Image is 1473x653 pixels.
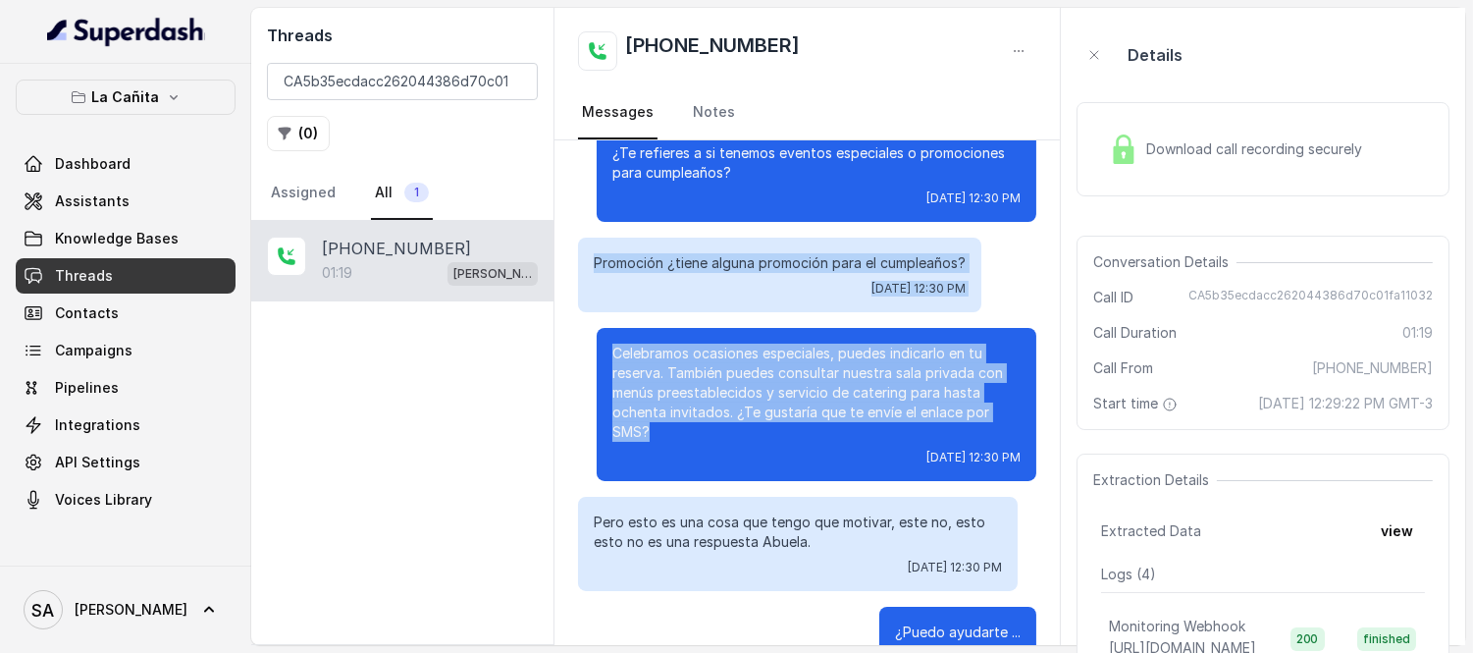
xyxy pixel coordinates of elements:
span: Download call recording securely [1146,139,1370,159]
p: [PERSON_NAME] [453,264,532,284]
p: Celebramos ocasiones especiales, puedes indicarlo en tu reserva. También puedes consultar nuestra... [612,344,1021,442]
span: [PERSON_NAME] [75,600,187,620]
button: (0) [267,116,330,151]
a: Assistants [16,184,236,219]
a: [PERSON_NAME] [16,582,236,637]
span: [DATE] 12:29:22 PM GMT-3 [1258,394,1433,413]
span: 1 [404,183,429,202]
a: Voices Library [16,482,236,517]
span: Call ID [1093,288,1133,307]
a: Contacts [16,296,236,331]
button: view [1369,514,1425,549]
p: Promoción ¿tiene alguna promoción para el cumpleaños? [594,253,966,273]
span: Extracted Data [1101,521,1201,541]
p: Pero esto es una cosa que tengo que motivar, este no, esto esto no es una respuesta Abuela. [594,513,1002,552]
span: Start time [1093,394,1182,413]
span: Integrations [55,415,140,435]
a: Knowledge Bases [16,221,236,256]
span: Conversation Details [1093,252,1236,272]
p: La Cañita [92,85,160,109]
span: 01:19 [1402,323,1433,343]
a: Dashboard [16,146,236,182]
a: Messages [578,86,658,139]
span: Call Duration [1093,323,1177,343]
p: ¿Puedo ayudarte ... [895,623,1021,642]
h2: [PHONE_NUMBER] [625,31,800,71]
span: Voices Library [55,490,152,510]
p: 01:19 [322,263,352,283]
h2: Threads [267,24,538,47]
span: Knowledge Bases [55,229,179,248]
span: Call From [1093,358,1153,378]
span: Dashboard [55,154,131,174]
a: API Settings [16,445,236,480]
span: [DATE] 12:30 PM [871,281,966,297]
span: Threads [55,266,113,286]
p: ¿Te refieres a si tenemos eventos especiales o promociones para cumpleaños? [612,143,1021,183]
span: CA5b35ecdacc262044386d70c01fa11032 [1188,288,1433,307]
p: Logs ( 4 ) [1101,565,1425,584]
span: finished [1357,627,1416,651]
img: Lock Icon [1109,135,1138,164]
span: 200 [1290,627,1325,651]
nav: Tabs [267,167,538,220]
a: Threads [16,258,236,294]
span: [DATE] 12:30 PM [908,560,1002,575]
a: Assigned [267,167,340,220]
p: Monitoring Webhook [1109,617,1245,636]
span: Assistants [55,191,130,211]
span: Pipelines [55,378,119,398]
span: [PHONE_NUMBER] [1312,358,1433,378]
p: [PHONE_NUMBER] [322,237,471,260]
span: Campaigns [55,341,132,360]
span: Contacts [55,303,119,323]
a: All1 [371,167,433,220]
button: La Cañita [16,80,236,115]
span: Extraction Details [1093,470,1217,490]
span: [DATE] 12:30 PM [926,450,1021,465]
a: Pipelines [16,370,236,406]
input: Search by Call ID or Phone Number [267,63,538,100]
p: Details [1128,43,1183,67]
a: Campaigns [16,333,236,368]
a: Integrations [16,408,236,443]
nav: Tabs [578,86,1035,139]
span: API Settings [55,453,140,472]
text: SA [32,600,55,621]
span: [DATE] 12:30 PM [926,190,1021,206]
img: light.svg [47,16,205,47]
a: Notes [689,86,739,139]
